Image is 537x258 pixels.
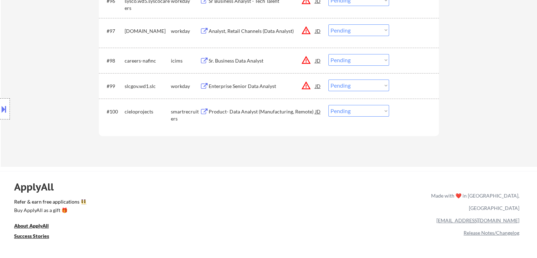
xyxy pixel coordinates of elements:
button: warning_amber [301,25,311,35]
button: warning_amber [301,81,311,90]
div: workday [171,83,200,90]
a: Refer & earn free applications 👯‍♀️ [14,199,284,207]
div: [DOMAIN_NAME] [125,28,171,35]
div: Product- Data Analyst (Manufacturing, Remote) [209,108,315,115]
div: Sr. Business Data Analyst [209,57,315,64]
div: cieloprojects [125,108,171,115]
div: ApplyAll [14,181,62,193]
div: Enterprise Senior Data Analyst [209,83,315,90]
a: [EMAIL_ADDRESS][DOMAIN_NAME] [436,217,519,223]
div: Made with ❤️ in [GEOGRAPHIC_DATA], [GEOGRAPHIC_DATA] [428,189,519,214]
div: JD [315,54,322,67]
a: About ApplyAll [14,222,59,231]
div: smartrecruiters [171,108,200,122]
u: Success Stories [14,233,49,239]
div: JD [315,24,322,37]
div: Analyst, Retail Channels (Data Analyst) [209,28,315,35]
div: #97 [107,28,119,35]
div: careers-nafinc [125,57,171,64]
button: warning_amber [301,55,311,65]
div: workday [171,28,200,35]
a: Release Notes/Changelog [464,230,519,236]
div: slcgov.wd1.slc [125,83,171,90]
a: Success Stories [14,233,59,241]
div: JD [315,80,322,92]
u: About ApplyAll [14,223,49,229]
div: Buy ApplyAll as a gift 🎁 [14,208,85,213]
div: icims [171,57,200,64]
div: JD [315,105,322,118]
a: Buy ApplyAll as a gift 🎁 [14,207,85,216]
